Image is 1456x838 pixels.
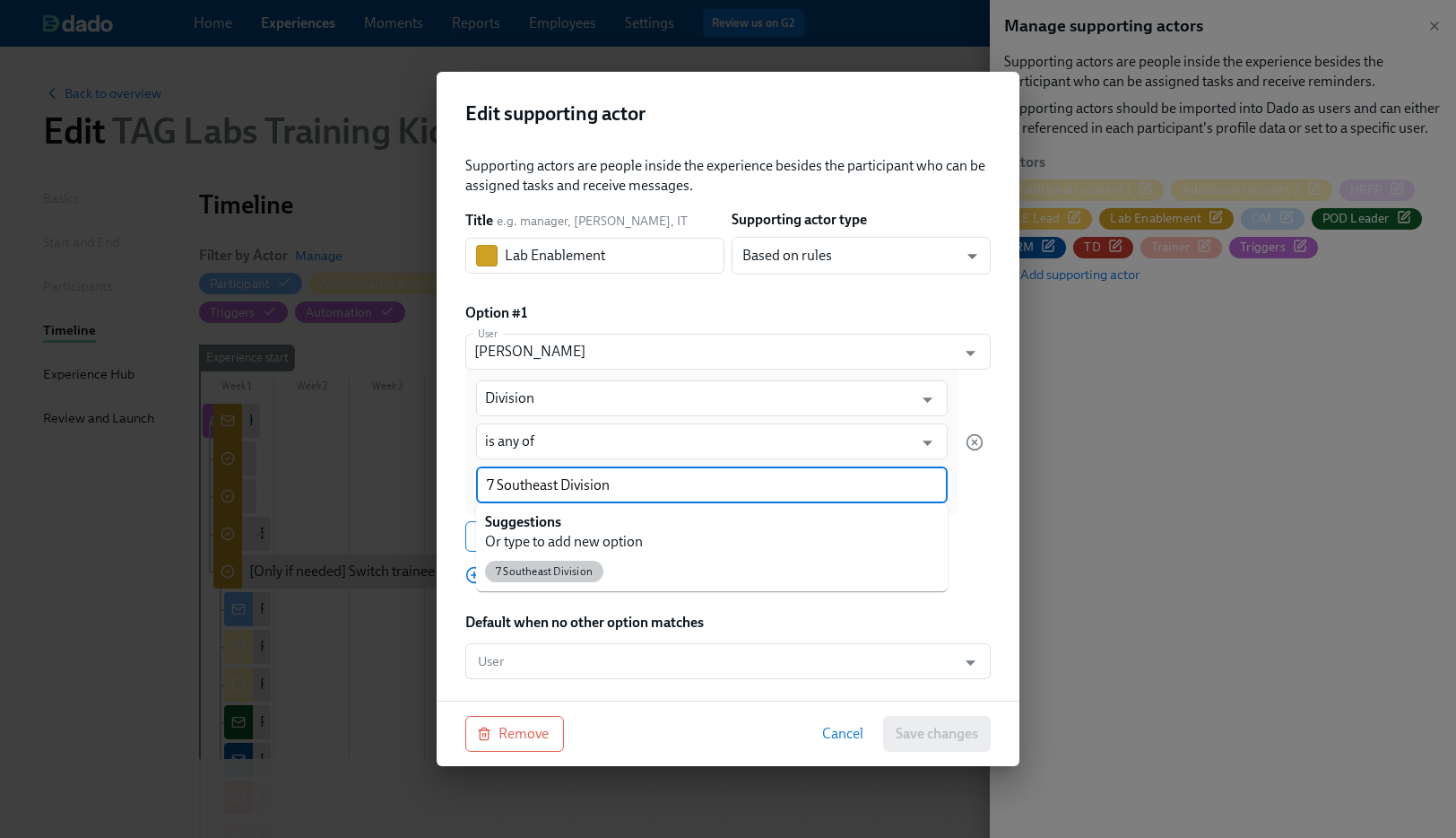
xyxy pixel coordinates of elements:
[810,716,876,752] button: Cancel
[485,512,948,532] p: Suggestions
[732,210,867,230] label: Supporting actor type
[957,649,984,677] button: Open
[732,237,991,275] div: Based on rules
[497,213,688,230] span: e.g. manager, [PERSON_NAME], IT
[465,156,991,196] div: Supporting actors are people inside the experience besides the participant who can be assigned ta...
[914,386,941,414] button: Open
[465,211,493,231] label: Title
[485,532,948,552] p: Or type to add new option
[465,521,550,552] button: Add filter
[914,429,941,457] button: Open
[465,566,597,584] button: Add another option
[465,100,991,127] h2: Edit supporting actor
[505,238,724,274] input: Manager
[475,528,541,546] span: Add filter
[474,334,948,370] input: Type to search users
[481,725,549,743] span: Remove
[465,716,564,752] button: Remove
[474,643,948,679] input: Type to search users
[465,613,704,633] strong: Default when no other option matches
[485,565,603,579] span: 7 Southeast Division
[957,339,984,367] button: Open
[485,561,603,582] div: 7 Southeast Division
[465,303,527,323] strong: Option #1
[822,725,863,743] span: Cancel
